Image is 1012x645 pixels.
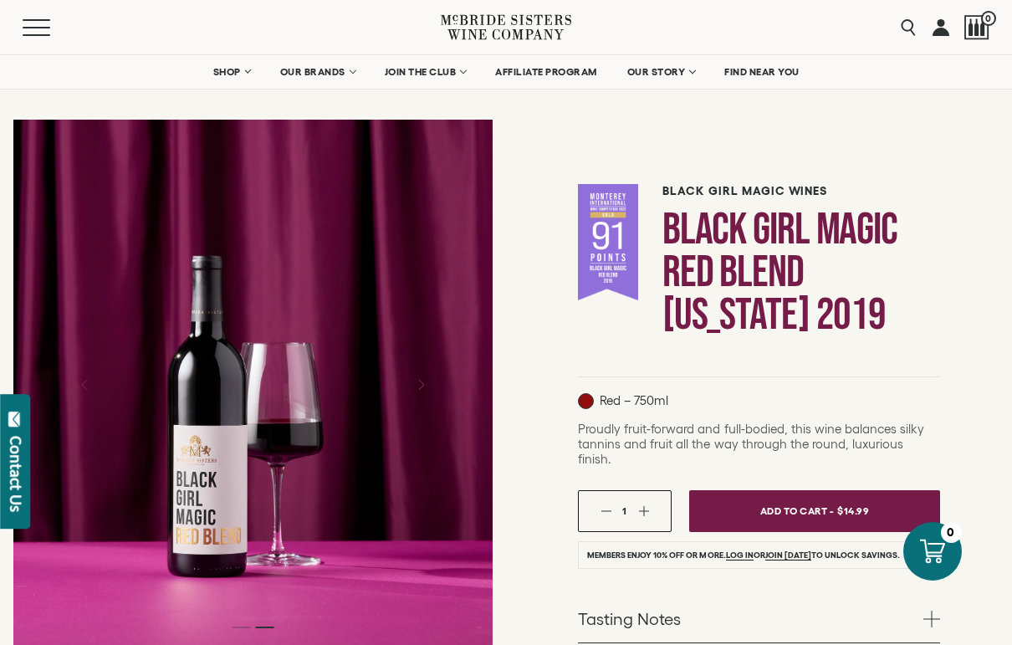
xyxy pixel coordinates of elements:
a: SHOP [202,55,261,89]
p: Red – 750ml [578,393,668,409]
a: Log in [726,550,754,561]
a: join [DATE] [765,550,811,561]
a: FIND NEAR YOU [713,55,810,89]
a: OUR BRANDS [269,55,365,89]
button: Mobile Menu Trigger [23,19,83,36]
li: Page dot 2 [256,627,274,628]
a: JOIN THE CLUB [374,55,477,89]
h6: Black Girl Magic Wines [662,184,940,198]
div: Contact Us [8,436,24,512]
div: 0 [941,522,962,543]
button: Next [399,363,442,407]
h1: Black Girl Magic Red Blend [US_STATE] 2019 [662,208,940,336]
span: 1 [622,505,626,516]
span: Proudly fruit-forward and full-bodied, this wine balances silky tannins and fruit all the way thr... [578,422,924,466]
span: SHOP [213,66,242,78]
a: OUR STORY [616,55,706,89]
span: OUR BRANDS [280,66,345,78]
button: Previous [64,363,107,407]
span: Add To Cart - [760,499,834,523]
li: Members enjoy 10% off or more. or to unlock savings. [578,541,940,569]
a: Tasting Notes [578,594,940,642]
span: 0 [981,11,996,26]
button: Add To Cart - $14.99 [689,490,940,532]
span: JOIN THE CLUB [385,66,457,78]
span: $14.99 [837,499,869,523]
span: AFFILIATE PROGRAM [495,66,597,78]
span: FIND NEAR YOU [724,66,800,78]
a: AFFILIATE PROGRAM [484,55,608,89]
span: OUR STORY [627,66,686,78]
li: Page dot 1 [233,627,251,628]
